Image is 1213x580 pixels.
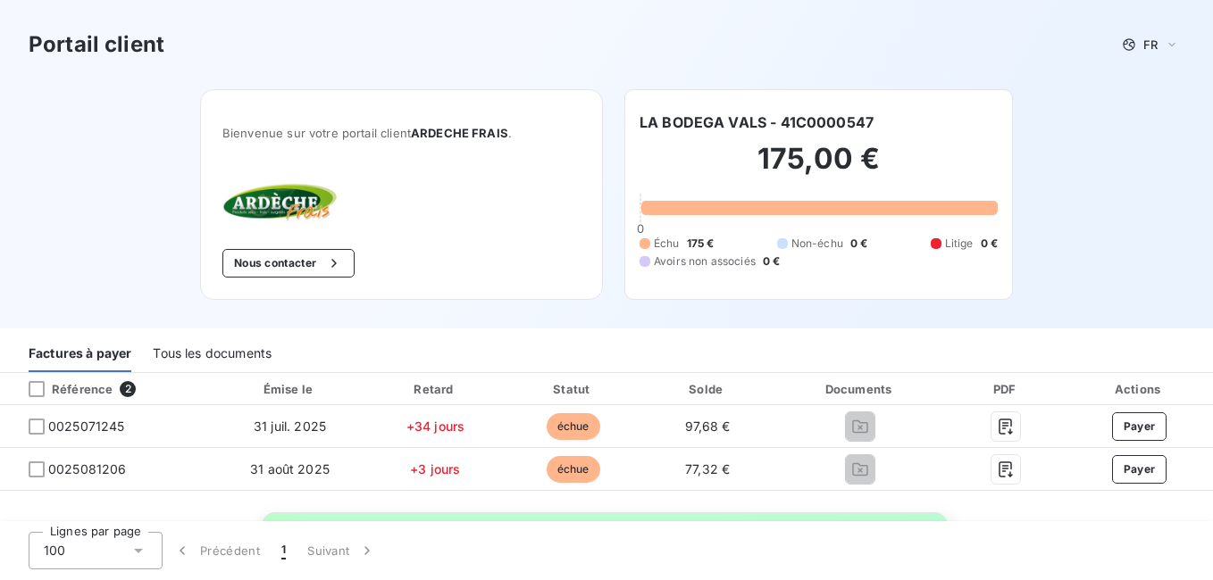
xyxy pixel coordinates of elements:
[547,413,600,440] span: échue
[222,183,337,220] img: Company logo
[547,456,600,483] span: échue
[48,460,127,478] span: 0025081206
[1112,455,1167,484] button: Payer
[44,542,65,559] span: 100
[222,126,581,140] span: Bienvenue sur votre portail client .
[281,542,286,559] span: 1
[29,335,131,372] div: Factures à payer
[945,236,974,252] span: Litige
[29,29,164,61] h3: Portail client
[254,418,326,434] span: 31 juil. 2025
[654,236,680,252] span: Échu
[1112,412,1167,441] button: Payer
[297,532,387,569] button: Suivant
[410,461,460,476] span: +3 jours
[685,461,730,476] span: 77,32 €
[411,126,508,140] span: ARDECHE FRAIS
[654,253,756,269] span: Avoirs non associés
[120,381,136,397] span: 2
[685,418,731,434] span: 97,68 €
[508,380,637,398] div: Statut
[640,141,998,195] h2: 175,00 €
[637,221,644,236] span: 0
[777,380,942,398] div: Documents
[791,236,843,252] span: Non-échu
[850,236,867,252] span: 0 €
[1069,380,1209,398] div: Actions
[48,418,125,435] span: 0025071245
[645,380,771,398] div: Solde
[369,380,501,398] div: Retard
[981,236,998,252] span: 0 €
[406,418,464,434] span: +34 jours
[687,236,715,252] span: 175 €
[950,380,1063,398] div: PDF
[14,381,113,397] div: Référence
[163,532,271,569] button: Précédent
[271,532,297,569] button: 1
[1143,37,1158,52] span: FR
[640,112,874,133] h6: LA BODEGA VALS - 41C0000547
[222,249,355,278] button: Nous contacter
[250,461,330,476] span: 31 août 2025
[763,253,780,269] span: 0 €
[153,335,272,372] div: Tous les documents
[218,380,363,398] div: Émise le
